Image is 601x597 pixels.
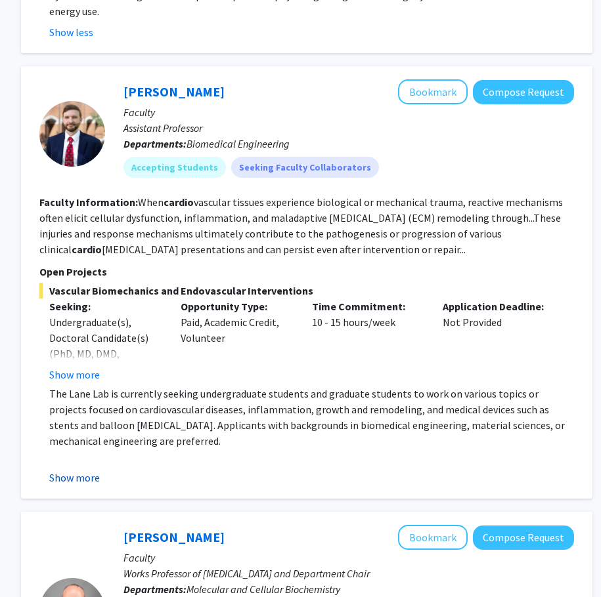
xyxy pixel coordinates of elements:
b: Departments: [123,137,187,150]
p: Faculty [123,550,574,566]
span: e. [92,5,99,18]
div: Undergraduate(s), Doctoral Candidate(s) (PhD, MD, DMD, PharmD, etc.) [49,314,161,377]
div: Paid, Academic Credit, Volunteer [171,298,302,382]
button: Compose Request to Noah Weisleder [473,525,574,550]
p: Time Commitment: [312,298,424,314]
b: cardio [72,243,102,256]
mat-chip: Seeking Faculty Collaborators [231,157,379,178]
span: Molecular and Cellular Biochemistry [187,583,340,596]
div: Not Provided [433,298,564,382]
iframe: Chat [10,538,56,587]
p: Works Professor of [MEDICAL_DATA] and Department Chair [123,566,574,581]
button: Compose Request to Brooks Lane [473,80,574,104]
mat-chip: Accepting Students [123,157,226,178]
button: Show more [49,367,100,382]
button: Add Noah Weisleder to Bookmarks [398,525,468,550]
p: Opportunity Type: [181,298,292,314]
b: cardio [164,196,194,209]
button: Show less [49,24,93,40]
p: Assistant Professor [123,120,574,136]
p: Faculty [123,104,574,120]
b: Departments: [123,583,187,596]
div: 10 - 15 hours/week [302,298,434,382]
b: Faculty Information: [39,196,138,209]
button: Add Brooks Lane to Bookmarks [398,79,468,104]
p: Open Projects [39,264,574,279]
p: Application Deadline: [443,298,554,314]
span: Biomedical Engineering [187,137,290,150]
fg-read-more: When vascular tissues experience biological or mechanical trauma, reactive mechanisms often elici... [39,196,563,256]
button: Show more [49,470,100,485]
a: [PERSON_NAME] [123,529,225,545]
p: The Lane Lab is currently seeking undergraduate students and graduate students to work on various... [49,386,574,449]
span: Vascular Biomechanics and Endovascular Interventions [39,283,574,298]
p: Seeking: [49,298,161,314]
a: [PERSON_NAME] [123,83,225,100]
span: s [87,5,92,18]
